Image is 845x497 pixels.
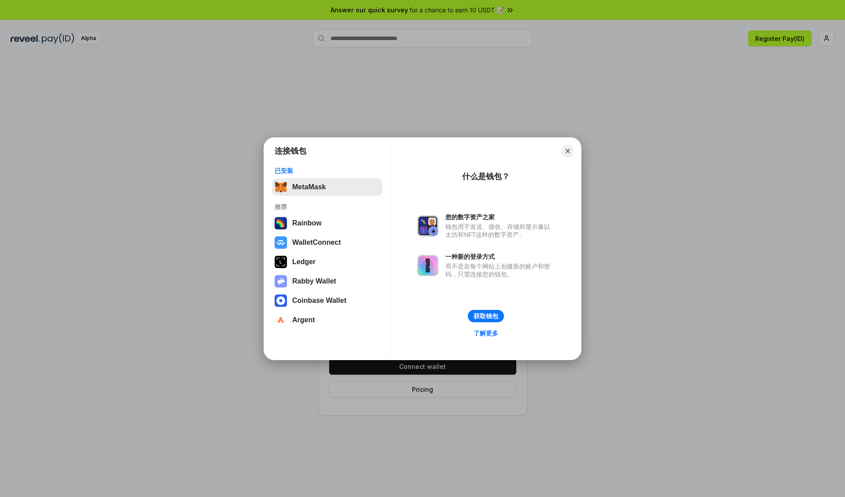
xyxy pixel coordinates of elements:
[417,215,438,236] img: svg+xml,%3Csvg%20xmlns%3D%22http%3A%2F%2Fwww.w3.org%2F2000%2Fsvg%22%20fill%3D%22none%22%20viewBox...
[292,239,341,247] div: WalletConnect
[292,183,326,191] div: MetaMask
[445,262,555,278] div: 而不是在每个网站上创建新的账户和密码，只需连接您的钱包。
[272,292,382,309] button: Coinbase Wallet
[474,329,498,337] div: 了解更多
[468,310,504,322] button: 获取钱包
[292,316,315,324] div: Argent
[275,217,287,229] img: svg+xml,%3Csvg%20width%3D%22120%22%20height%3D%22120%22%20viewBox%3D%220%200%20120%20120%22%20fil...
[292,277,336,285] div: Rabby Wallet
[275,236,287,249] img: svg+xml,%3Csvg%20width%3D%2228%22%20height%3D%2228%22%20viewBox%3D%220%200%2028%2028%22%20fill%3D...
[275,256,287,268] img: svg+xml,%3Csvg%20xmlns%3D%22http%3A%2F%2Fwww.w3.org%2F2000%2Fsvg%22%20width%3D%2228%22%20height%3...
[445,253,555,261] div: 一种新的登录方式
[275,203,380,211] div: 推荐
[292,297,346,305] div: Coinbase Wallet
[462,171,510,182] div: 什么是钱包？
[468,328,503,339] a: 了解更多
[272,311,382,329] button: Argent
[272,214,382,232] button: Rainbow
[292,258,316,266] div: Ledger
[275,295,287,307] img: svg+xml,%3Csvg%20width%3D%2228%22%20height%3D%2228%22%20viewBox%3D%220%200%2028%2028%22%20fill%3D...
[292,219,322,227] div: Rainbow
[272,253,382,271] button: Ledger
[272,234,382,251] button: WalletConnect
[275,181,287,193] img: svg+xml,%3Csvg%20fill%3D%22none%22%20height%3D%2233%22%20viewBox%3D%220%200%2035%2033%22%20width%...
[275,314,287,326] img: svg+xml,%3Csvg%20width%3D%2228%22%20height%3D%2228%22%20viewBox%3D%220%200%2028%2028%22%20fill%3D...
[562,145,574,157] button: Close
[275,146,306,156] h1: 连接钱包
[272,272,382,290] button: Rabby Wallet
[272,178,382,196] button: MetaMask
[275,275,287,287] img: svg+xml,%3Csvg%20xmlns%3D%22http%3A%2F%2Fwww.w3.org%2F2000%2Fsvg%22%20fill%3D%22none%22%20viewBox...
[445,223,555,239] div: 钱包用于发送、接收、存储和显示像以太坊和NFT这样的数字资产。
[275,167,380,175] div: 已安装
[417,255,438,276] img: svg+xml,%3Csvg%20xmlns%3D%22http%3A%2F%2Fwww.w3.org%2F2000%2Fsvg%22%20fill%3D%22none%22%20viewBox...
[445,213,555,221] div: 您的数字资产之家
[474,312,498,320] div: 获取钱包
